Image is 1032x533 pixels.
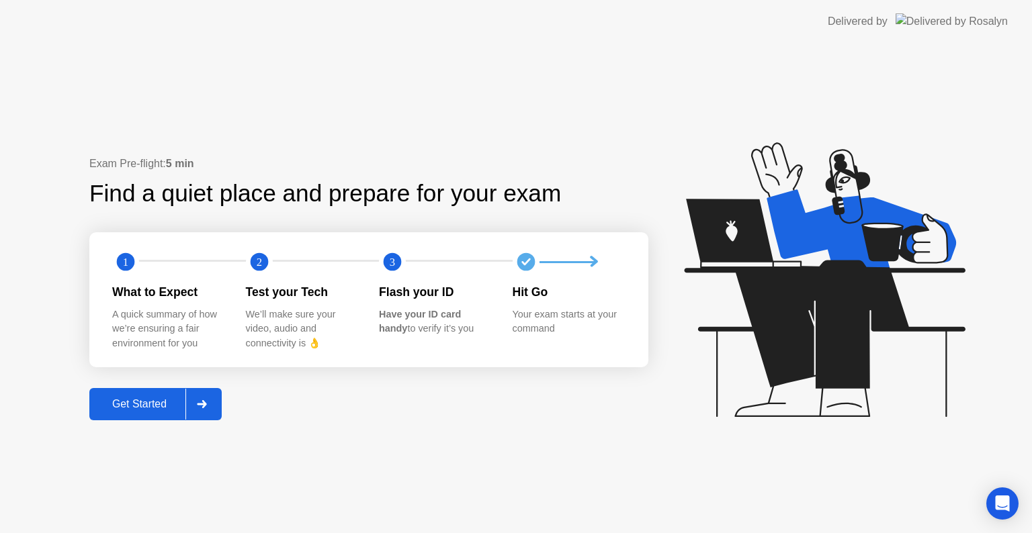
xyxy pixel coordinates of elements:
text: 2 [256,256,261,269]
div: We’ll make sure your video, audio and connectivity is 👌 [246,307,358,351]
div: Open Intercom Messenger [986,487,1019,520]
div: Your exam starts at your command [513,307,625,336]
div: to verify it’s you [379,307,491,336]
b: Have your ID card handy [379,309,461,334]
div: Flash your ID [379,283,491,301]
div: Find a quiet place and prepare for your exam [89,176,563,211]
div: Hit Go [513,283,625,301]
text: 1 [123,256,128,269]
div: A quick summary of how we’re ensuring a fair environment for you [112,307,224,351]
button: Get Started [89,388,222,420]
div: Get Started [93,398,185,410]
div: Exam Pre-flight: [89,156,648,172]
img: Delivered by Rosalyn [896,13,1008,29]
div: Delivered by [828,13,888,30]
div: What to Expect [112,283,224,301]
text: 3 [390,256,395,269]
b: 5 min [166,158,194,169]
div: Test your Tech [246,283,358,301]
